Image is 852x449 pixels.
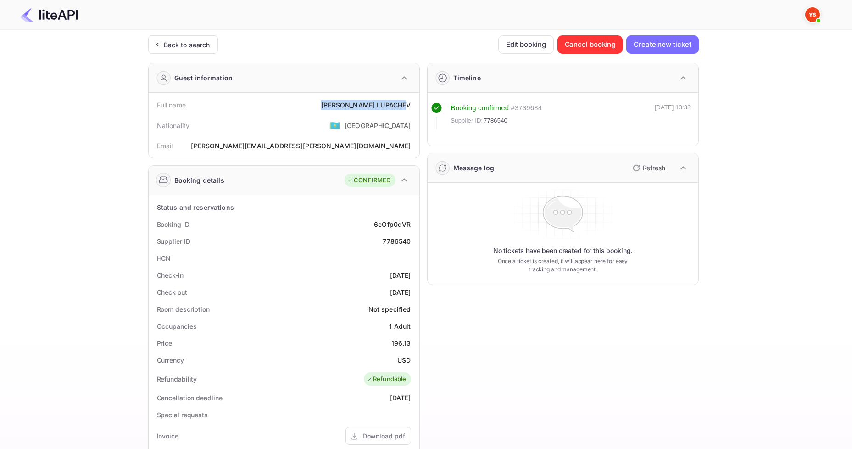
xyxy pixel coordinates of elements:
div: Not specified [368,304,411,314]
div: Message log [453,163,495,173]
div: CONFIRMED [347,176,390,185]
div: Cancellation deadline [157,393,223,403]
div: Check-in [157,270,184,280]
div: Back to search [164,40,210,50]
div: HCN [157,253,171,263]
div: Nationality [157,121,190,130]
div: Special requests [157,410,208,420]
img: Yandex Support [805,7,820,22]
div: [PERSON_NAME] LUPACHEV [321,100,411,110]
div: Refundable [366,375,407,384]
div: Check out [157,287,187,297]
div: 6cOfp0dVR [374,219,411,229]
div: # 3739684 [511,103,542,113]
div: [DATE] [390,270,411,280]
div: Price [157,338,173,348]
div: 7786540 [383,236,411,246]
div: 196.13 [391,338,411,348]
div: Refundability [157,374,197,384]
div: Status and reservations [157,202,234,212]
div: Currency [157,355,184,365]
div: Room description [157,304,210,314]
button: Edit booking [498,35,554,54]
div: Booking confirmed [451,103,509,113]
button: Create new ticket [626,35,698,54]
div: 1 Adult [389,321,411,331]
p: No tickets have been created for this booking. [493,246,633,255]
div: Guest information [174,73,233,83]
div: Booking details [174,175,224,185]
p: Refresh [643,163,665,173]
div: Booking ID [157,219,189,229]
p: Once a ticket is created, it will appear here for easy tracking and management. [490,257,635,274]
div: Email [157,141,173,151]
div: [DATE] 13:32 [655,103,691,129]
div: Supplier ID [157,236,190,246]
div: Invoice [157,431,178,441]
button: Cancel booking [557,35,623,54]
div: Full name [157,100,186,110]
div: [GEOGRAPHIC_DATA] [345,121,411,130]
div: [DATE] [390,287,411,297]
div: [DATE] [390,393,411,403]
div: USD [397,355,411,365]
div: [PERSON_NAME][EMAIL_ADDRESS][PERSON_NAME][DOMAIN_NAME] [191,141,411,151]
div: Occupancies [157,321,197,331]
span: United States [329,117,340,134]
img: LiteAPI Logo [20,7,78,22]
span: Supplier ID: [451,116,483,125]
span: 7786540 [484,116,507,125]
button: Refresh [627,161,669,175]
div: Download pdf [362,431,405,441]
div: Timeline [453,73,481,83]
